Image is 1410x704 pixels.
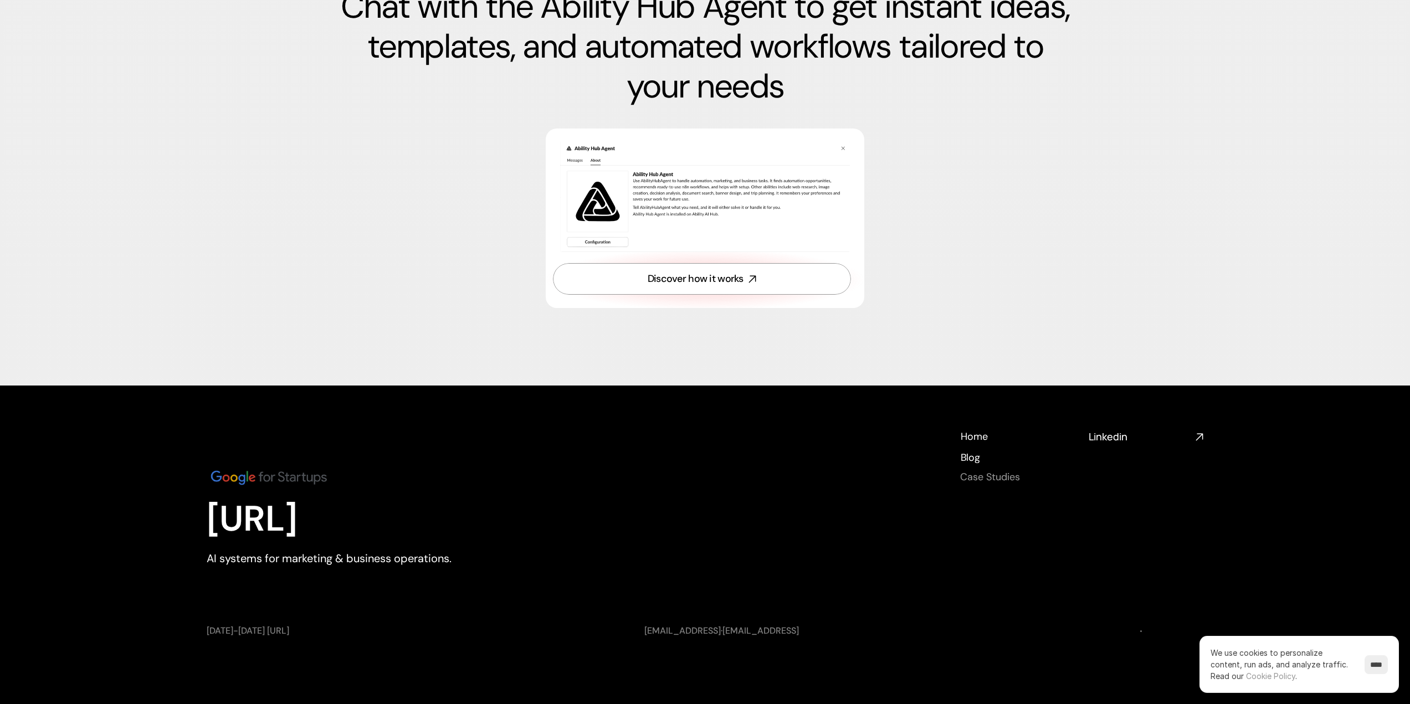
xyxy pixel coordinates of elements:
a: Home [960,430,988,442]
p: We use cookies to personalize content, run ads, and analyze traffic. [1211,647,1353,682]
a: [EMAIL_ADDRESS] [644,625,721,636]
a: Cookie Policy [1246,671,1295,681]
div: Discover how it works [648,272,744,286]
a: Discover how it works [553,263,851,295]
a: Terms of Use [1082,625,1135,637]
span: Read our . [1211,671,1297,681]
p: [DATE]-[DATE] [URL] [207,625,622,637]
h4: Linkedin [1089,430,1191,444]
a: Linkedin [1089,430,1204,444]
nav: Footer navigation [960,430,1075,484]
h4: Case Studies [960,470,1019,484]
nav: Social media links [1089,430,1204,444]
a: Blog [960,451,981,463]
p: Blog [960,451,980,465]
p: AI systems for marketing & business operations. [207,551,511,566]
a: Privacy Policy [1147,625,1204,637]
p: · [644,625,1060,637]
a: [EMAIL_ADDRESS] [722,625,799,636]
p: Home [961,430,988,444]
a: Case Studies [960,472,1020,484]
p: [URL] [207,498,511,541]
